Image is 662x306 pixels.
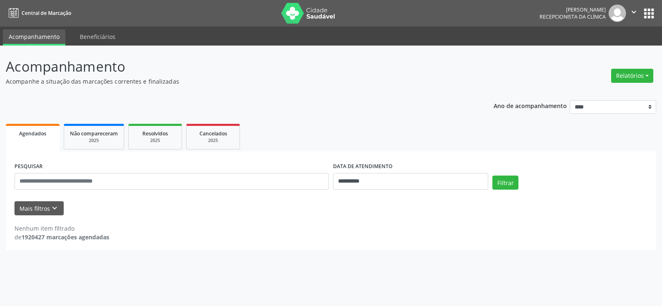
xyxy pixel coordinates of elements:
[70,130,118,137] span: Não compareceram
[492,176,518,190] button: Filtrar
[626,5,642,22] button: 
[540,6,606,13] div: [PERSON_NAME]
[494,100,567,111] p: Ano de acompanhamento
[540,13,606,20] span: Recepcionista da clínica
[142,130,168,137] span: Resolvidos
[199,130,227,137] span: Cancelados
[642,6,656,21] button: apps
[6,77,461,86] p: Acompanhe a situação das marcações correntes e finalizadas
[609,5,626,22] img: img
[14,233,109,241] div: de
[629,7,638,17] i: 
[22,233,109,241] strong: 1920427 marcações agendadas
[134,137,176,144] div: 2025
[19,130,46,137] span: Agendados
[70,137,118,144] div: 2025
[14,160,43,173] label: PESQUISAR
[3,29,65,46] a: Acompanhamento
[6,56,461,77] p: Acompanhamento
[192,137,234,144] div: 2025
[6,6,71,20] a: Central de Marcação
[611,69,653,83] button: Relatórios
[333,160,393,173] label: DATA DE ATENDIMENTO
[14,224,109,233] div: Nenhum item filtrado
[50,204,59,213] i: keyboard_arrow_down
[22,10,71,17] span: Central de Marcação
[74,29,121,44] a: Beneficiários
[14,201,64,216] button: Mais filtroskeyboard_arrow_down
